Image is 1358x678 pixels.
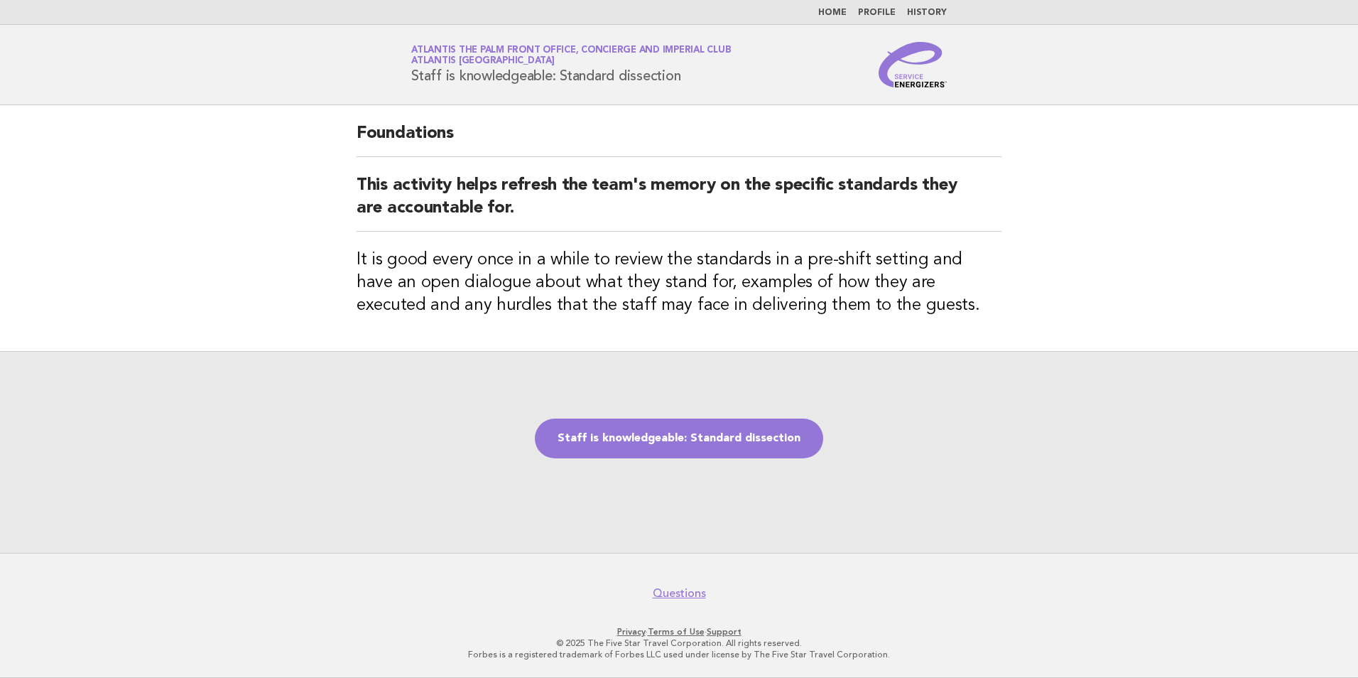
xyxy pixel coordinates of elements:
a: Atlantis The Palm Front Office, Concierge and Imperial ClubAtlantis [GEOGRAPHIC_DATA] [411,45,731,65]
h2: This activity helps refresh the team's memory on the specific standards they are accountable for. [357,174,1001,232]
p: · · [244,626,1114,637]
a: Home [818,9,847,17]
img: Service Energizers [879,42,947,87]
p: Forbes is a registered trademark of Forbes LLC used under license by The Five Star Travel Corpora... [244,649,1114,660]
h2: Foundations [357,122,1001,157]
a: History [907,9,947,17]
h3: It is good every once in a while to review the standards in a pre-shift setting and have an open ... [357,249,1001,317]
a: Privacy [617,627,646,637]
a: Profile [858,9,896,17]
h1: Staff is knowledgeable: Standard dissection [411,46,731,83]
a: Questions [653,586,706,601]
a: Staff is knowledgeable: Standard dissection [535,419,823,458]
p: © 2025 The Five Star Travel Corporation. All rights reserved. [244,637,1114,649]
span: Atlantis [GEOGRAPHIC_DATA] [411,57,555,66]
a: Support [707,627,742,637]
a: Terms of Use [648,627,705,637]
